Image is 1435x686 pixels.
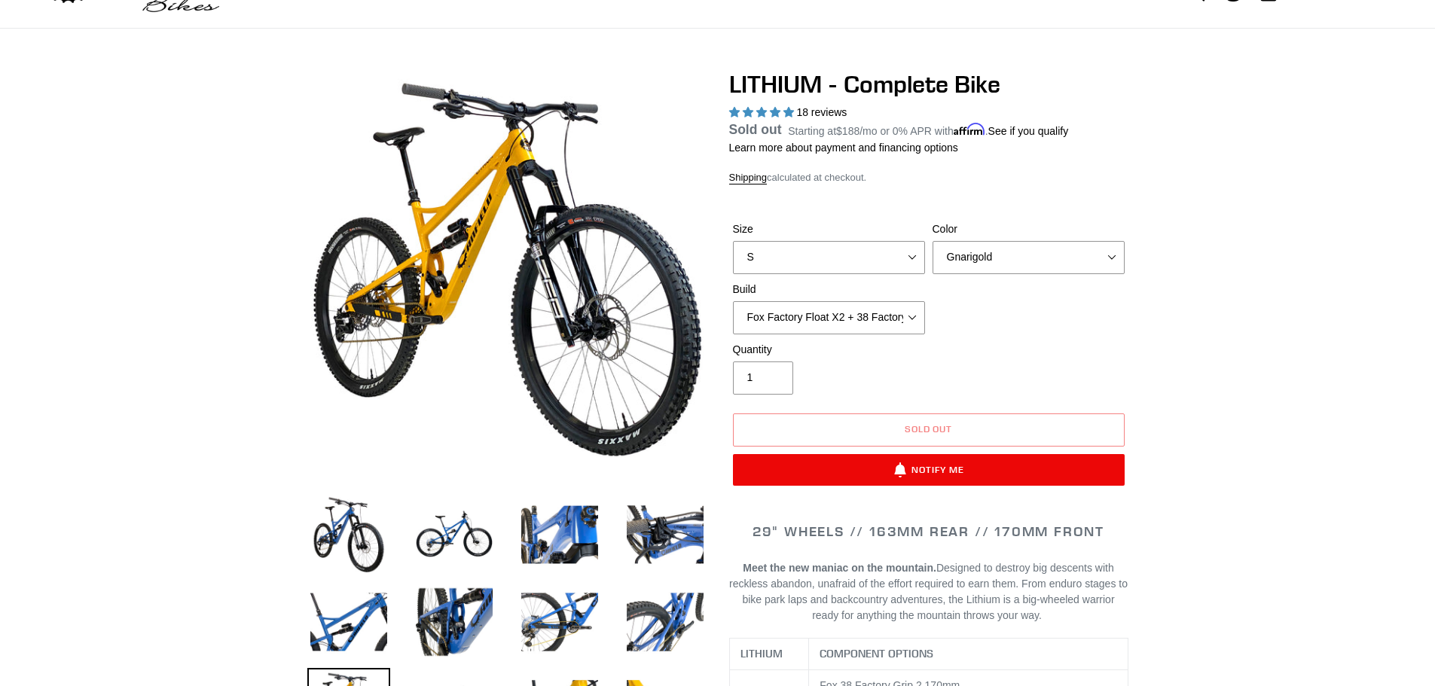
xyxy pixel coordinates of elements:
button: Sold out [733,413,1125,447]
span: 5.00 stars [729,106,797,118]
img: Load image into Gallery viewer, LITHIUM - Complete Bike [518,493,601,576]
h1: LITHIUM - Complete Bike [729,70,1128,99]
span: 29" WHEELS // 163mm REAR // 170mm FRONT [753,523,1104,540]
b: Meet the new maniac on the mountain. [743,562,936,574]
img: Load image into Gallery viewer, LITHIUM - Complete Bike [413,493,496,576]
span: . [1039,609,1042,621]
label: Size [733,221,925,237]
img: Load image into Gallery viewer, LITHIUM - Complete Bike [307,493,390,576]
a: Shipping [729,172,768,184]
img: Load image into Gallery viewer, LITHIUM - Complete Bike [624,493,707,576]
span: Affirm [954,123,985,136]
span: Sold out [729,122,782,137]
button: Notify Me [733,454,1125,486]
div: calculated at checkout. [729,170,1128,185]
th: LITHIUM [729,639,809,670]
img: Load image into Gallery viewer, LITHIUM - Complete Bike [307,581,390,663]
span: $188 [836,125,859,137]
th: COMPONENT OPTIONS [809,639,1128,670]
span: 18 reviews [796,106,847,118]
label: Color [933,221,1125,237]
img: Load image into Gallery viewer, LITHIUM - Complete Bike [624,581,707,663]
span: Sold out [905,423,953,434]
a: Learn more about payment and financing options [729,142,958,154]
span: From enduro stages to bike park laps and backcountry adventures, the Lithium is a big-wheeled war... [742,578,1128,621]
p: Starting at /mo or 0% APR with . [788,120,1068,139]
label: Quantity [733,342,925,358]
span: Designed to destroy big descents with reckless abandon, unafraid of the effort required to earn t... [729,562,1128,621]
img: Load image into Gallery viewer, LITHIUM - Complete Bike [413,581,496,663]
img: Load image into Gallery viewer, LITHIUM - Complete Bike [518,581,601,663]
a: See if you qualify - Learn more about Affirm Financing (opens in modal) [988,125,1069,137]
label: Build [733,282,925,297]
